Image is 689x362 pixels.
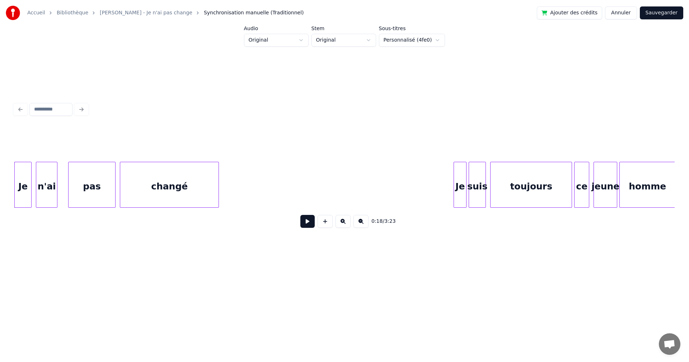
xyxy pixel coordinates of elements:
a: [PERSON_NAME] - Je n'ai pas change [100,9,192,17]
nav: breadcrumb [27,9,304,17]
span: 0:18 [371,218,383,225]
button: Annuler [605,6,637,19]
span: 3:23 [384,218,395,225]
label: Sous-titres [379,26,445,31]
span: Synchronisation manuelle (Traditionnel) [204,9,304,17]
a: Bibliothèque [57,9,88,17]
div: / [371,218,389,225]
label: Audio [244,26,309,31]
label: Stem [311,26,376,31]
button: Ajouter des crédits [537,6,602,19]
div: Ouvrir le chat [659,333,680,355]
a: Accueil [27,9,45,17]
button: Sauvegarder [640,6,683,19]
img: youka [6,6,20,20]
